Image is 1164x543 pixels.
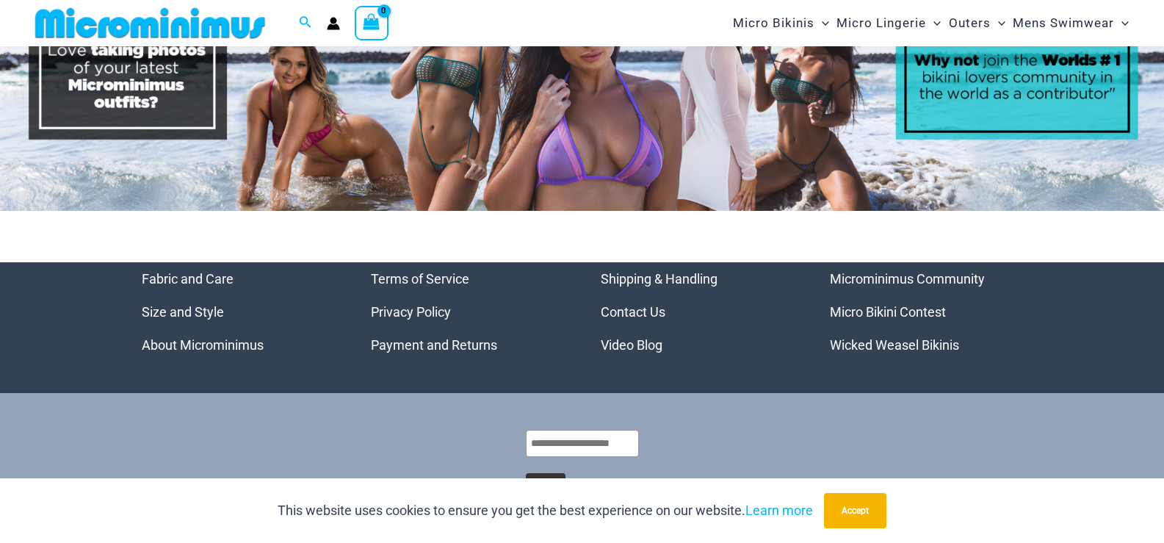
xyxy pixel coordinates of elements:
[355,6,388,40] a: View Shopping Cart, empty
[142,262,335,362] aside: Footer Widget 1
[1114,4,1129,42] span: Menu Toggle
[601,262,794,362] aside: Footer Widget 3
[830,271,985,287] a: Microminimus Community
[945,4,1009,42] a: OutersMenu ToggleMenu Toggle
[833,4,944,42] a: Micro LingerieMenu ToggleMenu Toggle
[991,4,1005,42] span: Menu Toggle
[926,4,941,42] span: Menu Toggle
[601,271,717,287] a: Shipping & Handling
[729,4,833,42] a: Micro BikinisMenu ToggleMenu Toggle
[278,500,813,522] p: This website uses cookies to ensure you get the best experience on our website.
[526,473,565,500] button: Submit
[830,262,1023,362] aside: Footer Widget 4
[601,262,794,362] nav: Menu
[142,262,335,362] nav: Menu
[745,503,813,518] a: Learn more
[949,4,991,42] span: Outers
[327,17,340,30] a: Account icon link
[733,4,814,42] span: Micro Bikinis
[142,337,264,353] a: About Microminimus
[29,7,271,40] img: MM SHOP LOGO FLAT
[1013,4,1114,42] span: Mens Swimwear
[830,262,1023,362] nav: Menu
[1009,4,1132,42] a: Mens SwimwearMenu ToggleMenu Toggle
[142,304,224,320] a: Size and Style
[371,271,469,287] a: Terms of Service
[371,262,564,362] nav: Menu
[824,493,886,528] button: Accept
[830,337,959,353] a: Wicked Weasel Bikinis
[727,2,1135,44] nav: Site Navigation
[371,304,451,320] a: Privacy Policy
[601,304,665,320] a: Contact Us
[836,4,926,42] span: Micro Lingerie
[601,337,662,353] a: Video Blog
[299,14,312,32] a: Search icon link
[814,4,829,42] span: Menu Toggle
[830,304,946,320] a: Micro Bikini Contest
[371,262,564,362] aside: Footer Widget 2
[371,337,497,353] a: Payment and Returns
[142,271,234,287] a: Fabric and Care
